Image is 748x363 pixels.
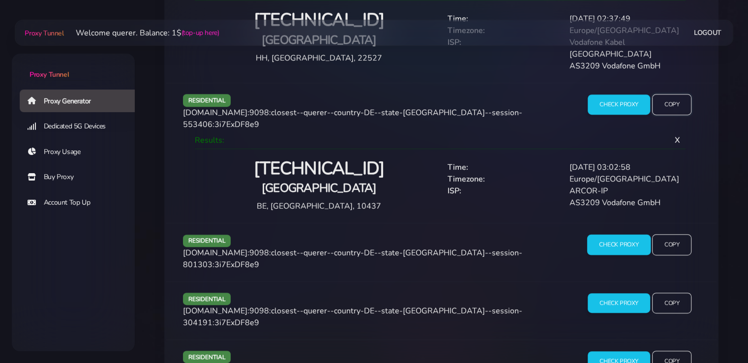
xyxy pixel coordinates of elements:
[30,70,69,79] span: Proxy Tunnel
[442,173,564,185] div: Timezone:
[20,141,143,163] a: Proxy Usage
[442,13,564,25] div: Time:
[20,115,143,138] a: Dedicated 5G Devices
[12,54,135,80] a: Proxy Tunnel
[183,351,231,363] span: residential
[587,235,651,255] input: Check Proxy
[694,24,721,42] a: Logout
[564,197,686,209] div: AS3209 Vodafone GmbH
[25,29,63,38] span: Proxy Tunnel
[256,53,382,63] span: HH, [GEOGRAPHIC_DATA], 22527
[442,185,564,197] div: ISP:
[588,94,650,115] input: Check Proxy
[183,235,231,247] span: residential
[588,293,650,313] input: Check Proxy
[652,94,691,115] input: Copy
[564,185,686,197] div: ARCOR-IP
[442,161,564,173] div: Time:
[183,94,231,106] span: residential
[700,315,736,351] iframe: Webchat Widget
[64,27,219,39] li: Welcome querer. Balance: 1$
[203,157,436,181] h2: [TECHNICAL_ID]
[442,36,564,60] div: ISP:
[203,180,436,196] h4: [GEOGRAPHIC_DATA]
[183,293,231,305] span: residential
[183,305,522,328] span: [DOMAIN_NAME]:9098:closest--querer--country-DE--state-[GEOGRAPHIC_DATA]--session-304191:3i7ExDF8e9
[20,166,143,188] a: Buy Proxy
[564,173,686,185] div: Europe/[GEOGRAPHIC_DATA]
[564,36,686,60] div: Vodafone Kabel [GEOGRAPHIC_DATA]
[564,13,686,25] div: [DATE] 02:37:49
[667,127,688,153] span: X
[181,28,219,38] a: (top-up here)
[23,25,63,41] a: Proxy Tunnel
[195,135,224,146] span: Results:
[203,9,436,32] h2: [TECHNICAL_ID]
[183,247,522,270] span: [DOMAIN_NAME]:9098:closest--querer--country-DE--state-[GEOGRAPHIC_DATA]--session-801303:3i7ExDF8e9
[183,107,522,130] span: [DOMAIN_NAME]:9098:closest--querer--country-DE--state-[GEOGRAPHIC_DATA]--session-553406:3i7ExDF8e9
[564,161,686,173] div: [DATE] 03:02:58
[652,293,691,314] input: Copy
[564,60,686,72] div: AS3209 Vodafone GmbH
[257,201,381,212] span: BE, [GEOGRAPHIC_DATA], 10437
[20,90,143,112] a: Proxy Generator
[20,191,143,214] a: Account Top Up
[652,234,691,255] input: Copy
